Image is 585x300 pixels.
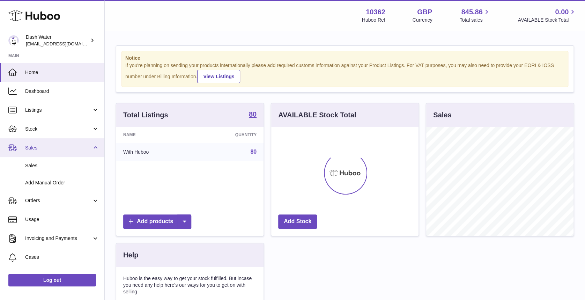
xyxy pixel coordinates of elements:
[518,7,577,23] a: 0.00 AVAILABLE Stock Total
[116,143,194,161] td: With Huboo
[433,110,451,120] h3: Sales
[8,274,96,286] a: Log out
[362,17,385,23] div: Huboo Ref
[249,111,257,118] strong: 80
[123,275,257,295] p: Huboo is the easy way to get your stock fulfilled. But incase you need any help here's our ways f...
[125,62,564,83] div: If you're planning on sending your products internationally please add required customs informati...
[25,180,99,186] span: Add Manual Order
[116,127,194,143] th: Name
[123,250,138,260] h3: Help
[123,110,168,120] h3: Total Listings
[25,254,99,261] span: Cases
[461,7,482,17] span: 845.86
[25,107,92,114] span: Listings
[25,162,99,169] span: Sales
[25,145,92,151] span: Sales
[25,216,99,223] span: Usage
[26,41,103,46] span: [EMAIL_ADDRESS][DOMAIN_NAME]
[26,34,89,47] div: Dash Water
[249,111,257,119] a: 80
[366,7,385,17] strong: 10362
[123,214,191,229] a: Add products
[459,17,490,23] span: Total sales
[417,7,432,17] strong: GBP
[278,214,317,229] a: Add Stock
[25,69,99,76] span: Home
[25,126,92,132] span: Stock
[194,127,264,143] th: Quantity
[25,197,92,204] span: Orders
[25,88,99,95] span: Dashboard
[125,55,564,61] strong: Notice
[250,149,257,155] a: 80
[518,17,577,23] span: AVAILABLE Stock Total
[197,70,240,83] a: View Listings
[555,7,569,17] span: 0.00
[25,235,92,242] span: Invoicing and Payments
[413,17,432,23] div: Currency
[278,110,356,120] h3: AVAILABLE Stock Total
[8,35,19,46] img: bea@dash-water.com
[459,7,490,23] a: 845.86 Total sales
